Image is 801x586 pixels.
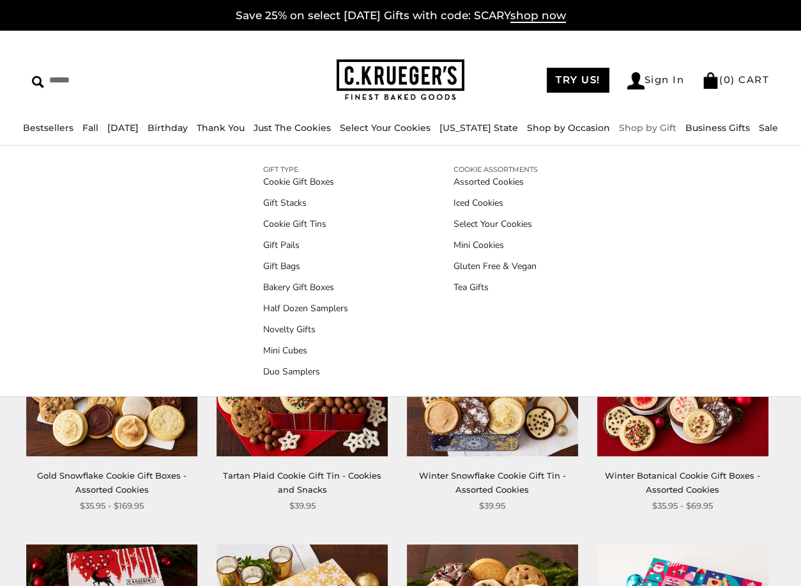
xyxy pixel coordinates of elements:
a: Tea Gifts [454,281,538,294]
a: Gift Pails [263,238,348,252]
input: Search [32,70,201,90]
a: Sale [759,122,778,134]
img: Bag [702,72,719,89]
a: Just The Cookies [254,122,331,134]
a: Select Your Cookies [340,122,431,134]
a: Birthday [148,122,188,134]
span: $35.95 - $169.95 [80,499,144,513]
a: (0) CART [702,73,769,86]
iframe: Sign Up via Text for Offers [10,537,132,576]
a: GIFT TYPE [263,164,348,175]
a: TRY US! [547,68,609,93]
a: Cookie Gift Tins [263,217,348,231]
a: Half Dozen Samplers [263,302,348,315]
a: Gold Snowflake Cookie Gift Boxes - Assorted Cookies [37,470,187,494]
a: Select Your Cookies [454,217,538,231]
a: Mini Cookies [454,238,538,252]
a: Iced Cookies [454,196,538,210]
a: Winter Snowflake Cookie Gift Tin - Assorted Cookies [419,470,566,494]
a: Novelty Gifts [263,323,348,336]
img: Search [32,76,44,88]
a: Thank You [197,122,245,134]
a: Tartan Plaid Cookie Gift Tin - Cookies and Snacks [223,470,381,494]
a: Cookie Gift Boxes [263,175,348,189]
a: Shop by Occasion [527,122,610,134]
a: Gluten Free & Vegan [454,259,538,273]
span: shop now [510,9,566,23]
a: Assorted Cookies [454,175,538,189]
img: C.KRUEGER'S [337,59,464,101]
a: Bestsellers [23,122,73,134]
a: COOKIE ASSORTMENTS [454,164,538,175]
a: [DATE] [107,122,139,134]
img: Account [627,72,645,89]
a: Winter Botanical Cookie Gift Boxes - Assorted Cookies [605,470,760,494]
span: $35.95 - $69.95 [652,499,713,513]
a: Save 25% on select [DATE] Gifts with code: SCARYshop now [236,9,566,23]
a: Fall [82,122,98,134]
span: $39.95 [479,499,505,513]
span: 0 [724,73,731,86]
a: Duo Samplers [263,365,348,378]
a: Gift Bags [263,259,348,273]
a: Bakery Gift Boxes [263,281,348,294]
a: Gift Stacks [263,196,348,210]
a: Mini Cubes [263,344,348,357]
a: [US_STATE] State [439,122,518,134]
a: Shop by Gift [619,122,676,134]
a: Sign In [627,72,685,89]
a: Business Gifts [685,122,750,134]
span: $39.95 [289,499,316,513]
